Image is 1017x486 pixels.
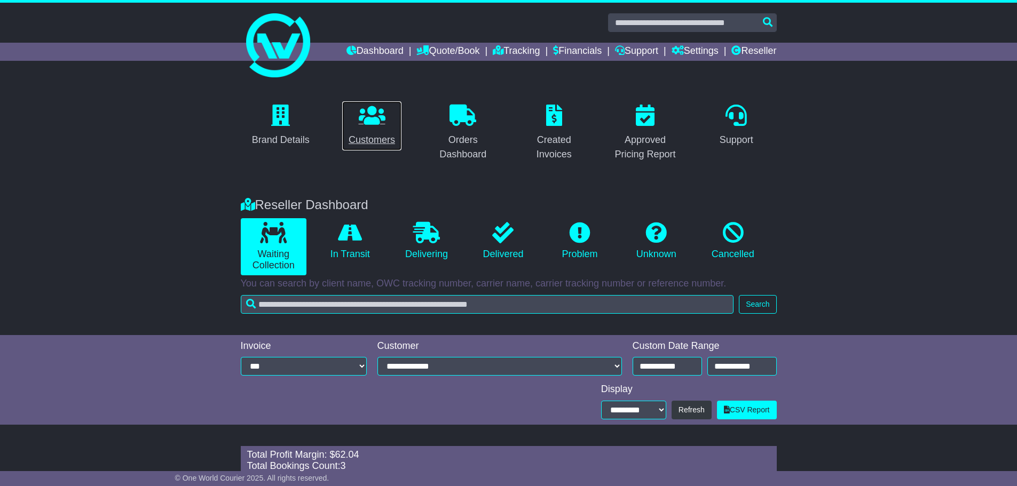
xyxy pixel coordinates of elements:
span: 3 [341,460,346,471]
a: Tracking [493,43,540,61]
a: Created Invoices [514,101,595,165]
a: Reseller [731,43,776,61]
a: Unknown [624,218,689,264]
p: You can search by client name, OWC tracking number, carrier name, carrier tracking number or refe... [241,278,777,290]
a: Support [713,101,760,151]
div: Brand Details [252,133,310,147]
a: CSV Report [717,401,777,419]
a: Delivered [470,218,536,264]
a: Brand Details [245,101,317,151]
div: Total Profit Margin: $ [247,449,770,461]
a: Cancelled [700,218,766,264]
div: Total Bookings Count: [247,460,770,472]
a: Financials [553,43,602,61]
a: Quote/Book [416,43,479,61]
a: Approved Pricing Report [605,101,685,165]
div: Reseller Dashboard [235,197,782,213]
div: Approved Pricing Report [612,133,679,162]
a: Settings [672,43,719,61]
a: In Transit [317,218,383,264]
button: Refresh [672,401,712,419]
a: Waiting Collection [241,218,306,275]
div: Customers [349,133,395,147]
div: Orders Dashboard [430,133,496,162]
div: Created Invoices [521,133,588,162]
button: Search [739,295,776,314]
div: Display [601,384,777,395]
a: Problem [547,218,612,264]
div: Custom Date Range [633,340,777,352]
span: 62.04 [335,449,359,460]
a: Support [615,43,658,61]
a: Dashboard [346,43,404,61]
div: Invoice [241,340,367,352]
a: Orders Dashboard [423,101,503,165]
a: Delivering [393,218,459,264]
div: Support [720,133,753,147]
a: Customers [342,101,402,151]
div: Customer [377,340,622,352]
span: © One World Courier 2025. All rights reserved. [175,474,329,482]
